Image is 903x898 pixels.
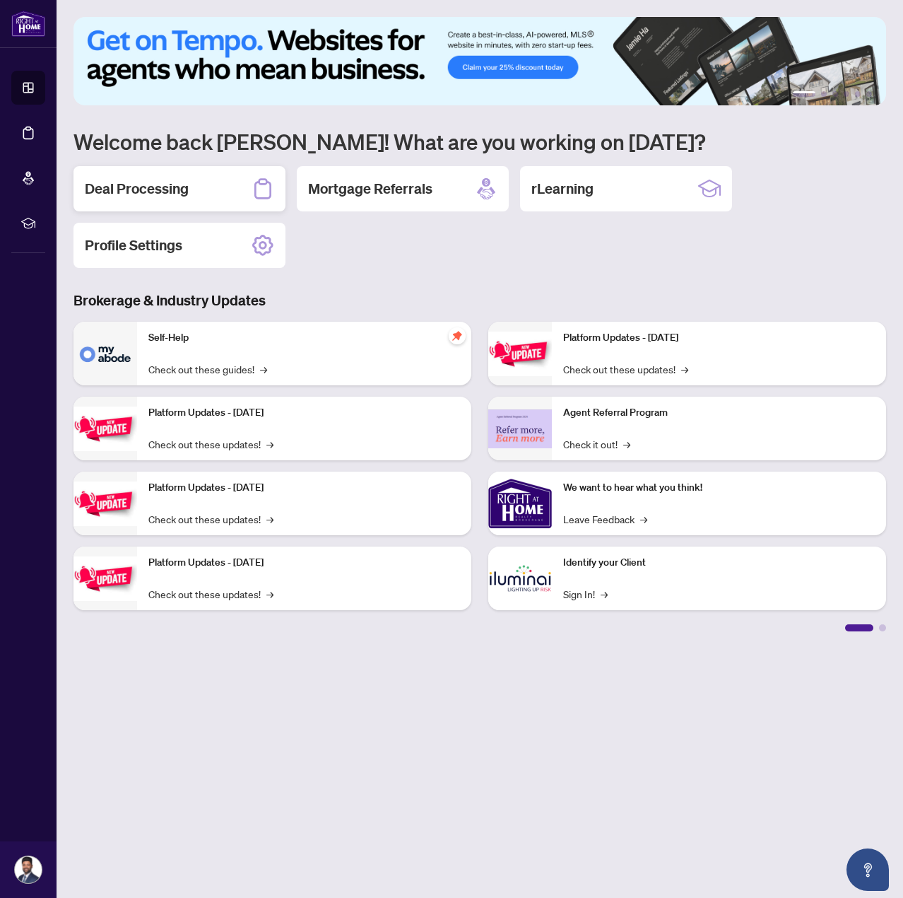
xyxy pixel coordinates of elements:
[73,482,137,526] img: Platform Updates - July 21, 2025
[148,555,460,571] p: Platform Updates - [DATE]
[793,91,815,97] button: 1
[148,480,460,496] p: Platform Updates - [DATE]
[449,327,466,344] span: pushpin
[148,361,267,377] a: Check out these guides!→
[681,361,688,377] span: →
[563,330,875,346] p: Platform Updates - [DATE]
[73,128,886,155] h1: Welcome back [PERSON_NAME]! What are you working on [DATE]?
[623,436,630,452] span: →
[821,91,827,97] button: 2
[85,235,182,255] h2: Profile Settings
[488,409,552,448] img: Agent Referral Program
[73,322,137,385] img: Self-Help
[266,436,273,452] span: →
[846,849,889,891] button: Open asap
[563,555,875,571] p: Identify your Client
[563,361,688,377] a: Check out these updates!→
[563,405,875,421] p: Agent Referral Program
[531,179,594,199] h2: rLearning
[73,17,886,105] img: Slide 0
[148,511,273,527] a: Check out these updates!→
[266,586,273,602] span: →
[488,332,552,376] img: Platform Updates - June 23, 2025
[148,586,273,602] a: Check out these updates!→
[601,586,608,602] span: →
[73,407,137,451] img: Platform Updates - September 16, 2025
[844,91,849,97] button: 4
[11,11,45,37] img: logo
[488,547,552,610] img: Identify your Client
[73,556,137,601] img: Platform Updates - July 8, 2025
[15,856,42,883] img: Profile Icon
[308,179,432,199] h2: Mortgage Referrals
[73,291,886,310] h3: Brokerage & Industry Updates
[260,361,267,377] span: →
[832,91,838,97] button: 3
[640,511,647,527] span: →
[148,405,460,421] p: Platform Updates - [DATE]
[266,511,273,527] span: →
[148,436,273,452] a: Check out these updates!→
[563,436,630,452] a: Check it out!→
[563,586,608,602] a: Sign In!→
[488,472,552,535] img: We want to hear what you think!
[866,91,872,97] button: 6
[563,511,647,527] a: Leave Feedback→
[855,91,861,97] button: 5
[148,330,460,346] p: Self-Help
[85,179,189,199] h2: Deal Processing
[563,480,875,496] p: We want to hear what you think!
